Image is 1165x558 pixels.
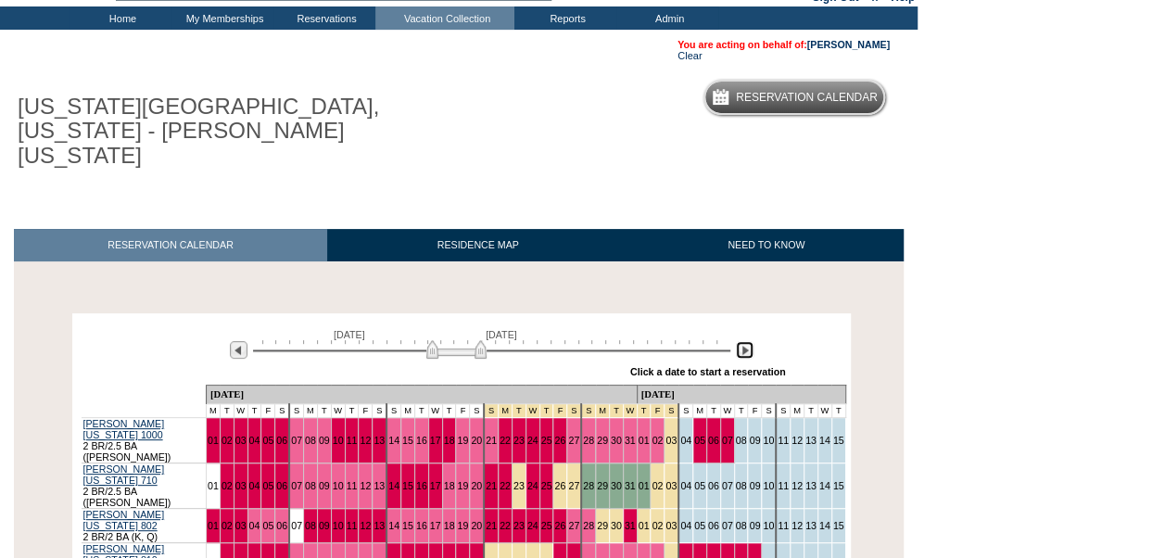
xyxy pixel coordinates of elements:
td: S [776,404,790,418]
a: 13 [374,480,385,491]
a: 12 [360,435,371,446]
a: 02 [652,435,663,446]
a: 28 [583,520,594,531]
a: 30 [611,520,622,531]
td: W [331,404,345,418]
td: M [206,404,220,418]
a: 06 [708,435,719,446]
a: 26 [554,435,565,446]
a: 10 [333,520,344,531]
a: 07 [722,520,733,531]
a: 17 [430,435,441,446]
td: New Year's [581,404,595,418]
a: 01 [639,480,650,491]
td: W [428,404,442,418]
td: Christmas [512,404,526,418]
td: S [373,404,386,418]
a: 07 [291,520,302,531]
td: M [791,404,804,418]
a: 04 [680,480,691,491]
a: 03 [235,480,247,491]
img: Next [736,341,753,359]
td: New Year's [596,404,610,418]
h1: [US_STATE][GEOGRAPHIC_DATA], [US_STATE] - [PERSON_NAME] [US_STATE] [14,91,429,171]
a: 15 [402,435,413,446]
a: 12 [791,480,803,491]
a: 15 [833,520,844,531]
td: Christmas [553,404,567,418]
a: 12 [791,520,803,531]
a: 24 [527,435,538,446]
td: [DATE] [206,386,637,404]
a: [PERSON_NAME] [US_STATE] 710 [83,463,165,486]
a: 08 [736,520,747,531]
a: 14 [819,435,830,446]
a: 01 [639,520,650,531]
a: 15 [833,480,844,491]
td: New Year's [665,404,678,418]
a: 10 [333,480,344,491]
span: [DATE] [486,329,517,340]
td: T [247,404,261,418]
td: T [734,404,748,418]
a: 29 [597,520,608,531]
td: M [303,404,317,418]
td: Christmas [567,404,581,418]
a: 04 [249,480,260,491]
a: 12 [791,435,803,446]
a: 03 [665,435,677,446]
a: 13 [805,520,817,531]
a: 05 [262,520,273,531]
span: You are acting on behalf of: [677,39,890,50]
div: Click a date to start a reservation [630,366,786,377]
a: 19 [457,520,468,531]
td: T [220,404,234,418]
a: 14 [819,520,830,531]
a: RESIDENCE MAP [327,229,629,261]
a: 06 [276,520,287,531]
a: 20 [471,480,482,491]
a: 08 [736,480,747,491]
a: 01 [208,520,219,531]
a: 18 [444,520,455,531]
a: 05 [694,520,705,531]
td: S [289,404,303,418]
a: 19 [457,480,468,491]
a: 09 [749,435,760,446]
td: New Year's [609,404,623,418]
a: 22 [500,520,511,531]
td: S [275,404,289,418]
a: 25 [541,435,552,446]
a: 08 [305,435,316,446]
a: 26 [554,480,565,491]
a: 18 [444,480,455,491]
a: 06 [276,480,287,491]
a: 02 [652,520,663,531]
a: 14 [388,435,399,446]
a: 26 [554,520,565,531]
td: Reservations [273,6,375,30]
a: 13 [805,435,817,446]
a: 07 [722,480,733,491]
a: 11 [778,520,789,531]
a: 03 [665,520,677,531]
a: 03 [235,435,247,446]
a: 10 [763,435,774,446]
td: T [706,404,720,418]
a: 31 [625,435,636,446]
a: 25 [541,480,552,491]
a: 06 [276,435,287,446]
a: 02 [652,480,663,491]
a: [PERSON_NAME] [US_STATE] 1000 [83,418,165,440]
td: Admin [616,6,718,30]
td: T [317,404,331,418]
a: 08 [736,435,747,446]
a: 13 [374,435,385,446]
a: 25 [541,520,552,531]
td: Christmas [539,404,553,418]
a: 27 [568,480,579,491]
td: Christmas [526,404,539,418]
td: S [762,404,776,418]
a: 09 [749,520,760,531]
td: T [804,404,817,418]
